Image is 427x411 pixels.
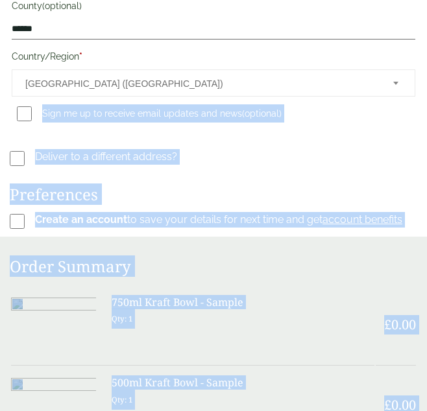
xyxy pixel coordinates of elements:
span: United Kingdom (UK) [25,70,376,97]
h3: Order Summary [10,257,417,276]
h3: 500ml Kraft Bowl - Sample [112,377,374,389]
input: Sign me up to receive email updates and news(optional) [17,106,32,121]
h3: Preferences [10,185,417,204]
a: account benefits [323,213,402,226]
label: Country/Region [12,47,415,69]
bdi: 0.00 [384,316,416,333]
p: to save your details for next time and get [35,212,402,228]
small: Qty: 1 [112,314,133,323]
label: Sign me up to receive email updates and news [12,108,287,123]
span: Country/Region [12,69,415,97]
p: Deliver to a different address? [35,149,177,165]
h3: 750ml Kraft Bowl - Sample [112,296,374,309]
span: (optional) [42,1,82,11]
strong: Create an account [35,213,127,226]
span: (optional) [242,108,282,119]
span: £ [384,316,391,333]
abbr: required [79,51,82,62]
small: Qty: 1 [112,395,133,405]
